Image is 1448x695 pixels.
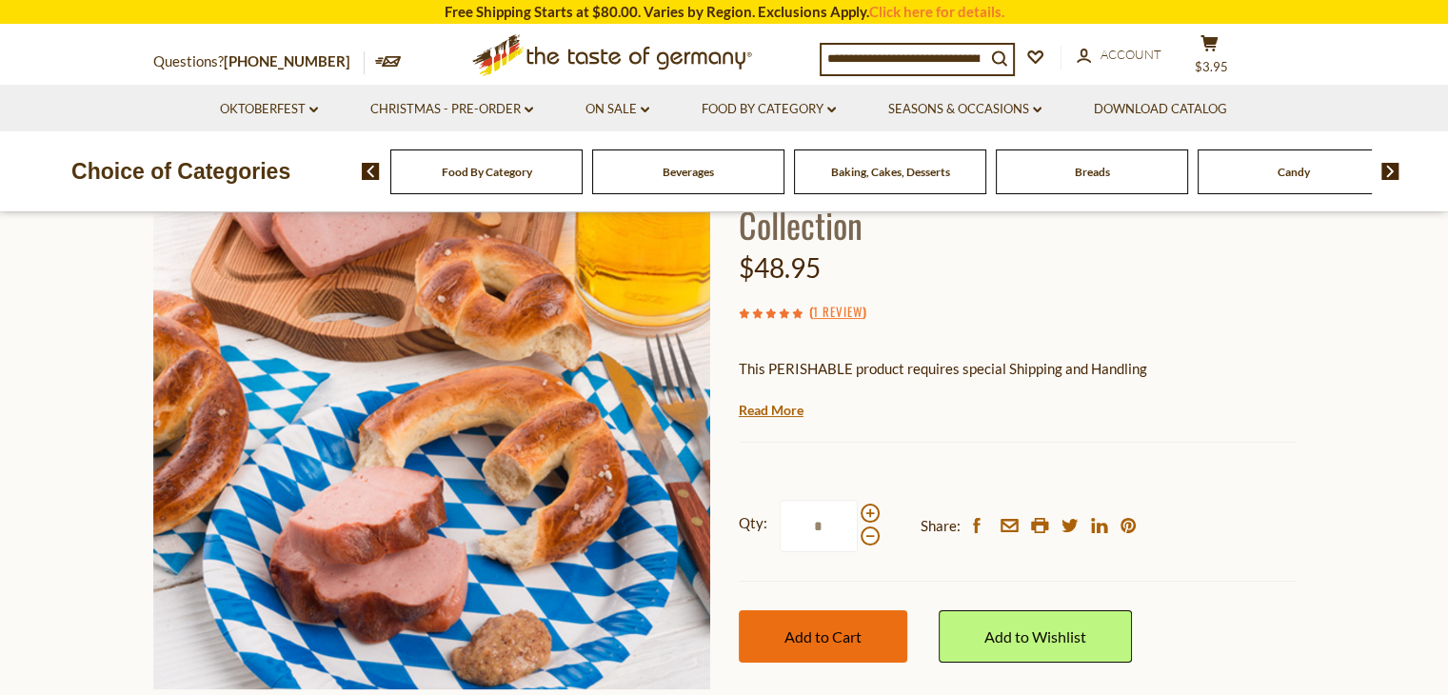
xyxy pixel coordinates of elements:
img: The Taste of Germany Leberkaese & Pretzel Collection [153,132,710,689]
span: $3.95 [1195,59,1228,74]
button: $3.95 [1181,34,1239,82]
a: Account [1077,45,1161,66]
a: Candy [1278,165,1310,179]
a: Baking, Cakes, Desserts [831,165,950,179]
a: Read More [739,401,803,420]
span: $48.95 [739,251,821,284]
span: Account [1101,47,1161,62]
img: next arrow [1381,163,1399,180]
p: Questions? [153,50,365,74]
a: Add to Wishlist [939,610,1132,663]
a: Oktoberfest [220,99,318,120]
a: Breads [1075,165,1110,179]
button: Add to Cart [739,610,907,663]
a: On Sale [585,99,649,120]
a: Download Catalog [1094,99,1227,120]
img: previous arrow [362,163,380,180]
a: Food By Category [702,99,836,120]
a: Food By Category [442,165,532,179]
a: 1 Review [813,302,863,323]
li: We will ship this product in heat-protective packaging and ice. [757,395,1296,419]
span: Share: [921,514,961,538]
a: Beverages [663,165,714,179]
span: ( ) [809,302,866,321]
a: Christmas - PRE-ORDER [370,99,533,120]
span: Add to Cart [784,627,862,645]
a: [PHONE_NUMBER] [224,52,350,69]
a: Click here for details. [869,3,1004,20]
input: Qty: [780,500,858,552]
p: This PERISHABLE product requires special Shipping and Handling [739,357,1296,381]
a: Seasons & Occasions [888,99,1041,120]
strong: Qty: [739,511,767,535]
